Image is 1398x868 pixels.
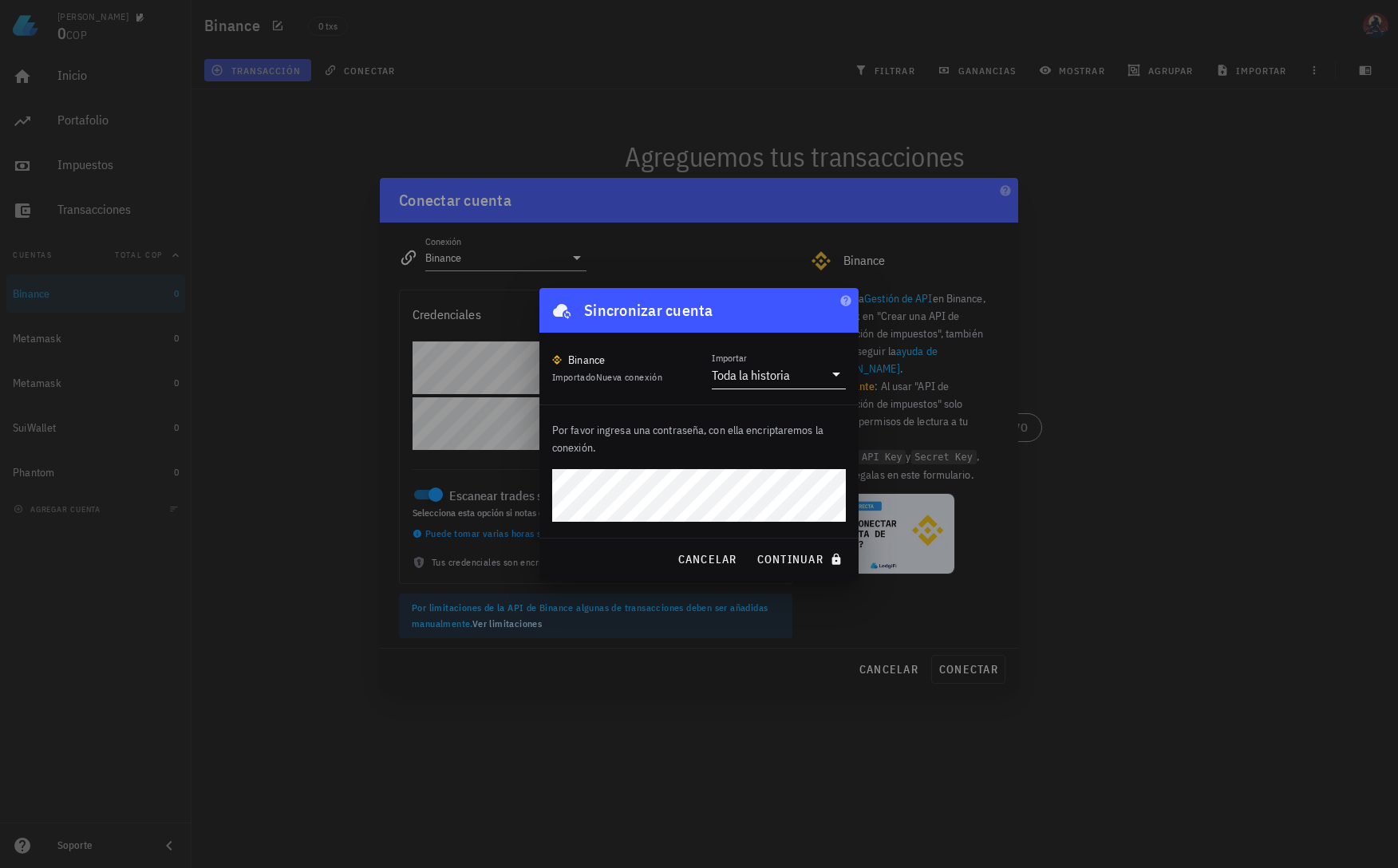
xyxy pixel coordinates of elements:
span: Importado [552,371,662,383]
p: Por favor ingresa una contraseña, con ella encriptaremos la conexión. [552,421,846,456]
span: cancelar [677,552,737,566]
span: continuar [756,552,846,566]
button: continuar [750,545,852,574]
div: Sincronizar cuenta [584,298,713,323]
div: Toda la historia [712,367,790,383]
img: 270.png [552,355,562,365]
div: Binance [568,352,606,368]
label: Importar [712,352,747,364]
span: Nueva conexión [596,371,663,383]
div: ImportarToda la historia [712,361,846,389]
button: cancelar [670,545,743,574]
